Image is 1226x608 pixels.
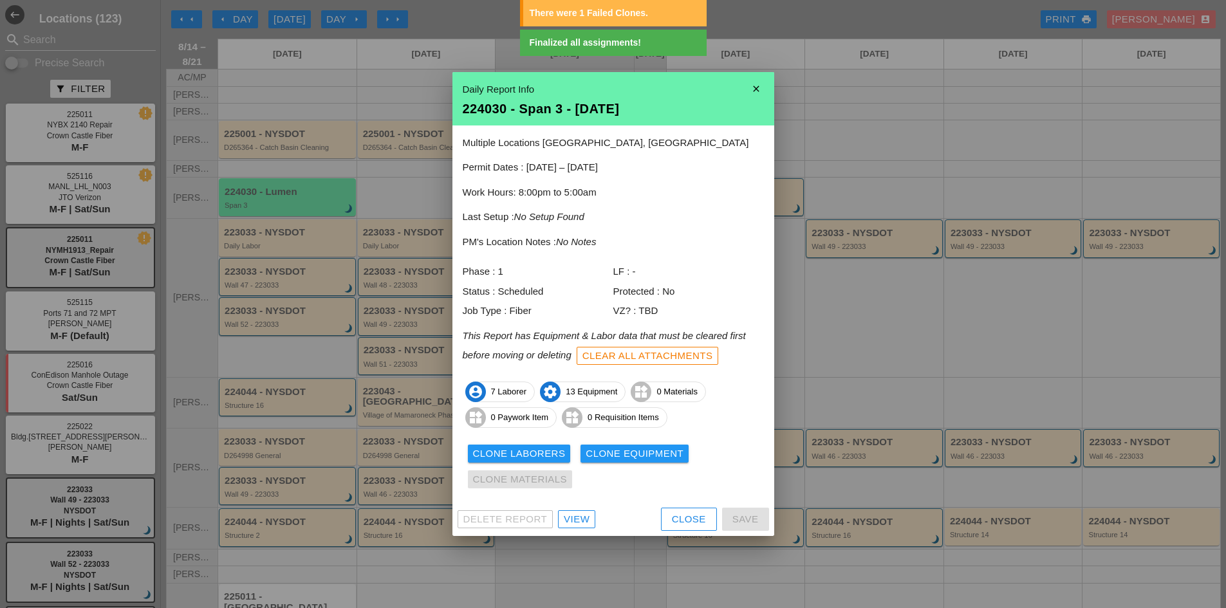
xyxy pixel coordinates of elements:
i: No Setup Found [514,211,584,222]
i: widgets [465,407,486,428]
div: VZ? : TBD [613,304,764,318]
button: Clear All Attachments [577,347,719,365]
p: Permit Dates : [DATE] – [DATE] [463,160,764,175]
i: No Notes [556,236,597,247]
div: Close [672,512,706,527]
i: account_circle [465,382,486,402]
div: Job Type : Fiber [463,304,613,318]
div: Clone Laborers [473,447,566,461]
div: LF : - [613,264,764,279]
i: close [743,76,769,102]
i: widgets [631,382,651,402]
button: Close [661,508,717,531]
p: PM's Location Notes : [463,235,764,250]
div: Clone Equipment [586,447,683,461]
span: 0 Paywork Item [466,407,557,428]
i: settings [540,382,561,402]
div: Clear All Attachments [582,349,713,364]
button: Clone Laborers [468,445,571,463]
div: Daily Report Info [463,82,764,97]
i: widgets [562,407,582,428]
div: Finalized all assignments! [530,36,700,50]
p: Multiple Locations [GEOGRAPHIC_DATA], [GEOGRAPHIC_DATA] [463,136,764,151]
p: Last Setup : [463,210,764,225]
div: There were 1 Failed Clones. [530,6,700,20]
div: Protected : No [613,284,764,299]
span: 0 Materials [631,382,705,402]
i: This Report has Equipment & Labor data that must be cleared first before moving or deleting [463,330,746,360]
div: View [564,512,590,527]
a: View [558,510,595,528]
span: 7 Laborer [466,382,535,402]
div: 224030 - Span 3 - [DATE] [463,102,764,115]
div: Phase : 1 [463,264,613,279]
button: Clone Equipment [580,445,689,463]
span: 0 Requisition Items [562,407,667,428]
div: Status : Scheduled [463,284,613,299]
span: 13 Equipment [541,382,625,402]
p: Work Hours: 8:00pm to 5:00am [463,185,764,200]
